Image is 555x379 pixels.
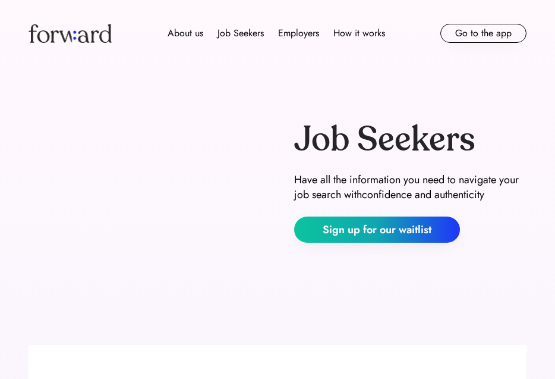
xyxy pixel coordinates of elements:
div: Employers [278,26,319,40]
div: How it works [333,26,385,40]
div: About us [168,26,203,40]
div: Job Seekers [294,121,475,158]
button: Go to the app [440,24,526,43]
button: Sign up for our waitlist [294,217,460,243]
img: yH5BAEAAAAALAAAAAABAAEAAAIBRAA7 [29,90,261,274]
div: Have all the information you need to navigate your job search withconfidence and authenticity [294,173,526,202]
div: Job Seekers [217,26,264,40]
img: Forward logo [29,24,112,43]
